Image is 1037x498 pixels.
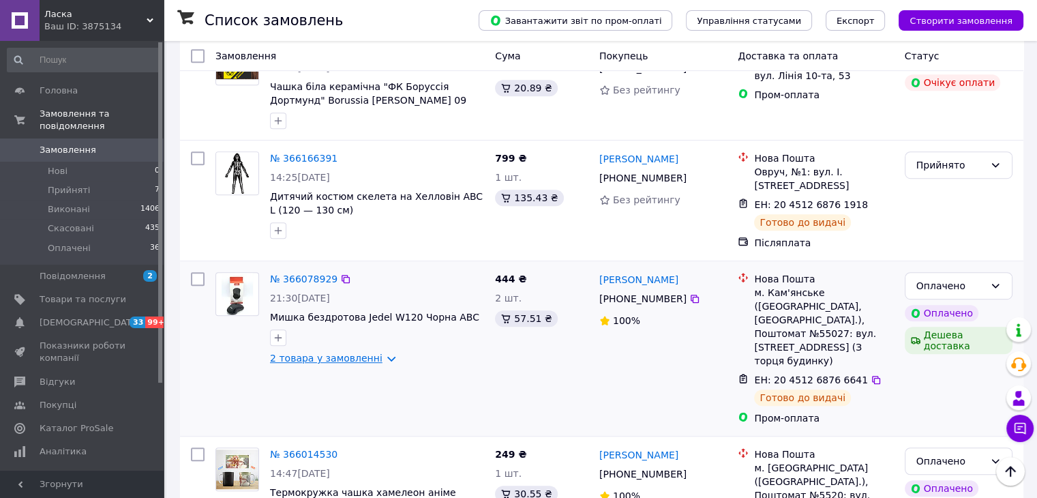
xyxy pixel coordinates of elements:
span: 1 шт. [495,172,522,183]
input: Пошук [7,48,161,72]
div: Нова Пошта [754,151,893,165]
div: 57.51 ₴ [495,310,557,327]
div: Пром-оплата [754,411,893,425]
span: Експорт [837,16,875,26]
span: Прийняті [48,184,90,196]
span: Замовлення [215,50,276,61]
a: № 366014530 [270,449,337,460]
span: 14:47[DATE] [270,468,330,479]
span: 444 ₴ [495,274,526,284]
button: Управління статусами [686,10,812,31]
span: Товари та послуги [40,293,126,306]
span: Виконані [48,203,90,216]
span: ЕН: 20 4512 6876 6641 [754,375,868,385]
a: Фото товару [215,448,259,491]
span: 1406 [140,203,160,216]
div: Нова Пошта [754,448,893,461]
button: Наверх [996,457,1025,486]
span: Завантажити звіт по пром-оплаті [490,14,661,27]
a: Мишка бездротова Jedel W120 Чорна ABC [270,312,479,323]
a: [PERSON_NAME] [599,273,678,287]
div: Оплачено [916,278,985,293]
div: Післяплата [754,236,893,250]
span: Нові [48,165,67,177]
span: Каталог ProSale [40,422,113,435]
span: [DEMOGRAPHIC_DATA] [40,317,140,329]
span: Ласка [44,8,147,20]
div: Готово до видачі [754,214,851,231]
button: Експорт [826,10,886,31]
span: 2 шт. [495,293,522,304]
span: Покупець [599,50,648,61]
span: Покупці [40,399,76,411]
span: Без рейтингу [613,194,680,205]
span: Повідомлення [40,270,106,282]
span: Управління сайтом [40,469,126,493]
span: Cума [495,50,520,61]
div: Готово до видачі [754,390,851,406]
span: Оплачені [48,242,91,254]
span: Доставка та оплата [738,50,838,61]
span: 100% [613,315,640,326]
a: [PERSON_NAME] [599,152,678,166]
div: м. Кам'янське ([GEOGRAPHIC_DATA], [GEOGRAPHIC_DATA].), Поштомат №55027: вул. [STREET_ADDRESS] (З ... [754,286,893,368]
span: 0 [155,165,160,177]
button: Створити замовлення [899,10,1023,31]
span: Без рейтингу [613,85,680,96]
span: 14:25[DATE] [270,172,330,183]
img: Фото товару [216,450,258,489]
span: 2 [143,270,157,282]
span: 36 [150,242,160,254]
div: [PHONE_NUMBER] [597,289,689,308]
span: 1 шт. [495,468,522,479]
span: Скасовані [48,222,94,235]
span: 33 [130,317,145,328]
span: Показники роботи компанії [40,340,126,364]
span: Аналітика [40,445,87,458]
div: Очікує оплати [905,74,1001,91]
span: Створити замовлення [910,16,1012,26]
div: Оплачено [905,305,978,321]
div: Пром-оплата [754,88,893,102]
div: [PHONE_NUMBER] [597,169,689,188]
span: Замовлення та повідомлення [40,108,164,132]
div: Овруч, №1: вул. І. [STREET_ADDRESS] [754,165,893,192]
a: 2 товара у замовленні [270,353,382,364]
div: [PHONE_NUMBER] [597,465,689,484]
h1: Список замовлень [205,12,343,29]
a: № 366166391 [270,153,337,164]
a: Чашка біла керамічна "ФК Боруссія Дортмунд" Borussia [PERSON_NAME] 09 ABC [270,81,466,119]
div: Оплачено [916,454,985,469]
span: 7 [155,184,160,196]
div: Оплачено [905,480,978,497]
img: Фото товару [222,273,254,315]
div: Ваш ID: 3875134 [44,20,164,33]
button: Завантажити звіт по пром-оплаті [479,10,672,31]
span: Управління статусами [697,16,801,26]
a: Створити замовлення [885,14,1023,25]
span: Відгуки [40,376,75,388]
span: 435 [145,222,160,235]
a: Фото товару [215,151,259,195]
button: Чат з покупцем [1006,415,1034,442]
a: Фото товару [215,272,259,316]
span: 799 ₴ [495,153,526,164]
span: 21:30[DATE] [270,293,330,304]
div: 20.89 ₴ [495,80,557,96]
span: 99+ [145,317,168,328]
img: Фото товару [216,152,258,194]
span: Замовлення [40,144,96,156]
span: 249 ₴ [495,449,526,460]
div: Нова Пошта [754,272,893,286]
span: Головна [40,85,78,97]
span: Статус [905,50,940,61]
div: Дешева доставка [905,327,1012,354]
span: ЕН: 20 4512 6876 1918 [754,199,868,210]
a: Дитячий костюм скелета на Хелловін ABC L (120 — 130 см) [270,191,483,216]
div: Прийнято [916,158,985,173]
a: № 366078929 [270,274,337,284]
a: [PERSON_NAME] [599,448,678,462]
